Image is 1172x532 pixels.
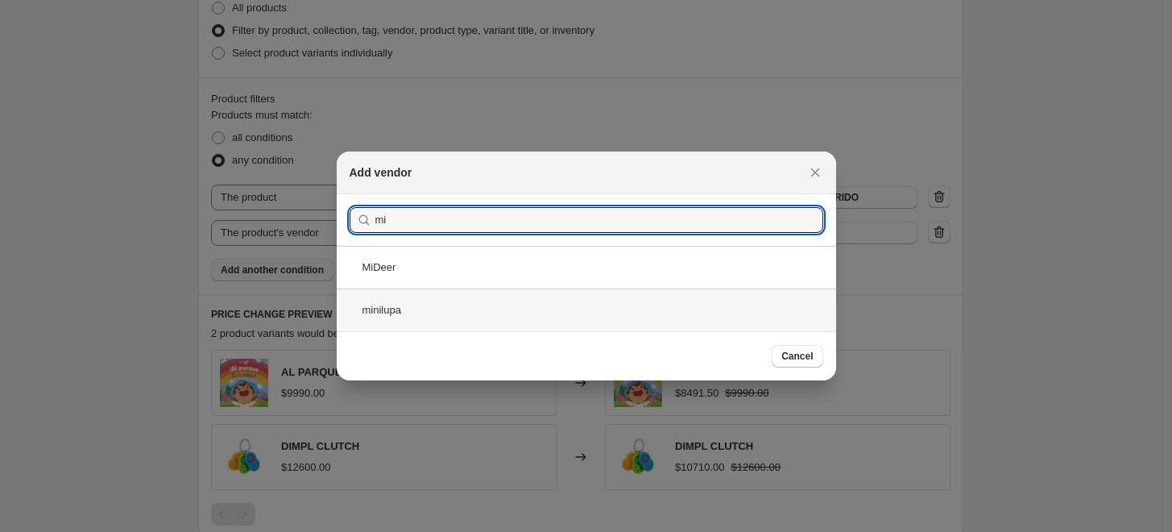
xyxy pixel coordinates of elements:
[337,289,836,331] div: minilupa
[375,207,823,233] input: Search vendors
[781,350,813,363] span: Cancel
[350,164,412,181] h2: Add vendor
[804,161,826,184] button: Close
[337,246,836,289] div: MiDeer
[772,345,822,368] button: Cancel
